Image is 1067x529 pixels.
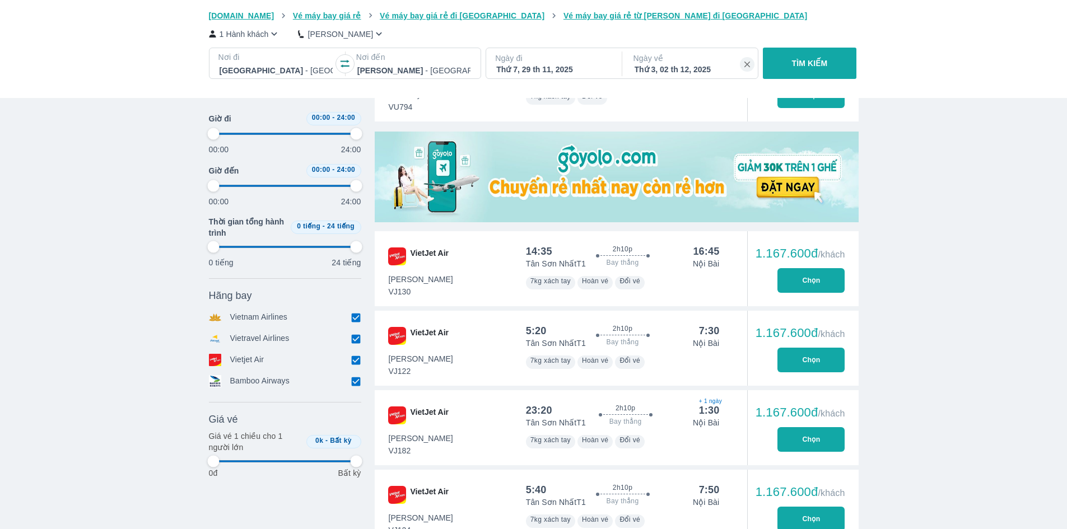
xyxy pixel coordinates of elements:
[563,11,808,20] span: Vé máy bay giá rẻ từ [PERSON_NAME] đi [GEOGRAPHIC_DATA]
[496,64,609,75] div: Thứ 7, 29 th 11, 2025
[495,53,611,64] p: Ngày đi
[818,250,845,259] span: /khách
[389,286,453,297] span: VJ130
[411,486,449,504] span: VietJet Air
[209,430,302,453] p: Giá vé 1 chiều cho 1 người lớn
[330,437,352,444] span: Bất kỳ
[327,222,355,230] span: 24 tiếng
[818,409,845,418] span: /khách
[619,277,640,285] span: Đổi vé
[619,516,640,523] span: Đổi vé
[526,483,547,497] div: 5:40
[209,289,252,302] span: Hãng bay
[389,445,453,456] span: VJ182
[699,483,720,497] div: 7:50
[332,257,361,268] p: 24 tiếng
[699,404,720,417] div: 1:30
[388,406,406,424] img: VJ
[389,433,453,444] span: [PERSON_NAME]
[699,324,720,338] div: 7:30
[526,417,586,428] p: Tân Sơn Nhất T1
[777,427,845,452] button: Chọn
[209,113,231,124] span: Giờ đi
[209,28,281,40] button: 1 Hành khách
[526,324,547,338] div: 5:20
[389,512,453,523] span: [PERSON_NAME]
[613,245,632,254] span: 2h10p
[530,277,571,285] span: 7kg xách tay
[526,497,586,508] p: Tân Sơn Nhất T1
[220,29,269,40] p: 1 Hành khách
[693,258,719,269] p: Nội Bài
[777,268,845,293] button: Chọn
[230,333,290,345] p: Vietravel Airlines
[209,165,239,176] span: Giờ đến
[325,437,328,444] span: -
[619,357,640,364] span: Đổi vé
[619,436,640,444] span: Đổi vé
[526,404,552,417] div: 23:20
[388,247,406,265] img: VJ
[338,467,361,479] p: Bất kỳ
[756,406,845,419] div: 1.167.600đ
[337,114,355,121] span: 24:00
[389,366,453,377] span: VJ122
[341,144,361,155] p: 24:00
[530,436,571,444] span: 7kg xách tay
[526,245,552,258] div: 14:35
[818,488,845,498] span: /khách
[526,338,586,349] p: Tân Sơn Nhất T1
[356,52,472,63] p: Nơi đến
[209,11,274,20] span: [DOMAIN_NAME]
[209,144,229,155] p: 00:00
[756,485,845,499] div: 1.167.600đ
[530,516,571,523] span: 7kg xách tay
[332,114,334,121] span: -
[375,132,859,222] img: media-0
[792,58,828,69] p: TÌM KIẾM
[582,516,609,523] span: Hoàn vé
[613,324,632,333] span: 2h10p
[332,166,334,174] span: -
[777,348,845,372] button: Chọn
[582,436,609,444] span: Hoàn vé
[312,166,330,174] span: 00:00
[530,357,571,364] span: 7kg xách tay
[699,397,720,406] span: + 1 ngày
[411,406,449,424] span: VietJet Air
[209,10,859,21] nav: breadcrumb
[323,222,325,230] span: -
[389,353,453,364] span: [PERSON_NAME]
[633,53,749,64] p: Ngày về
[230,354,264,366] p: Vietjet Air
[209,257,234,268] p: 0 tiếng
[411,247,449,265] span: VietJet Air
[312,114,330,121] span: 00:00
[635,64,748,75] div: Thứ 3, 02 th 12, 2025
[315,437,323,444] span: 0k
[293,11,361,20] span: Vé máy bay giá rẻ
[307,29,373,40] p: [PERSON_NAME]
[297,222,320,230] span: 0 tiếng
[230,311,288,324] p: Vietnam Airlines
[388,327,406,345] img: VJ
[209,467,218,479] p: 0đ
[763,48,856,79] button: TÌM KIẾM
[613,483,632,492] span: 2h10p
[230,375,290,387] p: Bamboo Airways
[209,413,238,426] span: Giá vé
[582,277,609,285] span: Hoàn vé
[218,52,334,63] p: Nơi đi
[526,258,586,269] p: Tân Sơn Nhất T1
[337,166,355,174] span: 24:00
[209,196,229,207] p: 00:00
[298,28,385,40] button: [PERSON_NAME]
[388,486,406,504] img: VJ
[582,357,609,364] span: Hoàn vé
[756,247,845,260] div: 1.167.600đ
[341,196,361,207] p: 24:00
[411,327,449,345] span: VietJet Air
[380,11,544,20] span: Vé máy bay giá rẻ đi [GEOGRAPHIC_DATA]
[389,101,421,113] span: VU794
[693,497,719,508] p: Nội Bài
